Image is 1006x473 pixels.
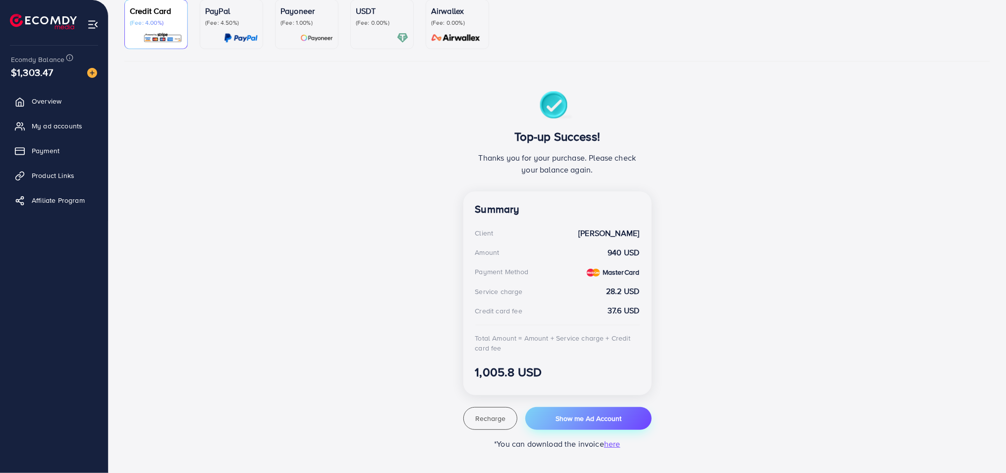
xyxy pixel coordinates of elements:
span: Affiliate Program [32,195,85,205]
p: Credit Card [130,5,182,17]
div: Credit card fee [475,306,522,316]
h3: Top-up Success! [475,129,640,144]
div: Amount [475,247,500,257]
span: My ad accounts [32,121,82,131]
p: (Fee: 0.00%) [356,19,408,27]
span: Show me Ad Account [556,414,621,423]
strong: MasterCard [603,267,640,277]
button: Show me Ad Account [525,407,651,430]
a: My ad accounts [7,116,101,136]
img: card [143,32,182,44]
div: Client [475,228,494,238]
p: PayPal [205,5,258,17]
p: USDT [356,5,408,17]
p: (Fee: 4.00%) [130,19,182,27]
img: card [428,32,484,44]
span: Ecomdy Balance [11,55,64,64]
strong: 28.2 USD [606,286,639,297]
div: Service charge [475,287,523,296]
p: (Fee: 0.00%) [431,19,484,27]
strong: [PERSON_NAME] [578,228,639,239]
a: Product Links [7,166,101,185]
h3: 1,005.8 USD [475,365,640,379]
img: credit [587,269,600,277]
img: card [397,32,408,44]
img: logo [10,14,77,29]
strong: 37.6 USD [608,305,639,316]
p: Airwallex [431,5,484,17]
p: (Fee: 4.50%) [205,19,258,27]
span: here [604,438,620,449]
a: Payment [7,141,101,161]
img: success [540,91,575,121]
img: card [300,32,333,44]
h4: Summary [475,203,640,216]
img: menu [87,19,99,30]
span: Overview [32,96,61,106]
span: Product Links [32,171,74,180]
div: Total Amount = Amount + Service charge + Credit card fee [475,333,640,354]
iframe: Chat [964,428,999,466]
span: Recharge [475,414,505,423]
p: Payoneer [280,5,333,17]
span: Payment [32,146,59,156]
strong: 940 USD [608,247,639,258]
a: Overview [7,91,101,111]
p: *You can download the invoice [463,438,652,450]
p: (Fee: 1.00%) [280,19,333,27]
div: Payment Method [475,267,529,277]
button: Recharge [463,407,518,430]
img: image [87,68,97,78]
a: Affiliate Program [7,190,101,210]
p: Thanks you for your purchase. Please check your balance again. [475,152,640,176]
span: $1,303.47 [11,65,53,79]
img: card [224,32,258,44]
